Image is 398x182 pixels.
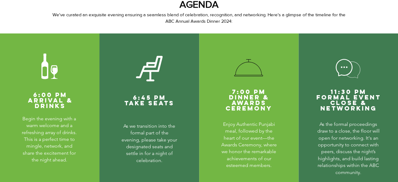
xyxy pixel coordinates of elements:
[52,11,346,24] p: We've curated an exquisite evening ensuring a seamless blend of celebration, recognition, and net...
[22,116,77,163] span: Begin the evening with a warm welcome and a refreshing array of drinks. This is a perfect time to...
[226,88,272,112] span: 7:00 PM Dinner & Awards Ceremony
[28,91,73,110] span: 6:00 PM Arrival & Drinks
[317,121,379,175] span: As the formal proceedings draw to a close, the floor will open for networking. It's an opportunit...
[221,121,277,168] span: Enjoy Authentic Punjabi meal, followed by the heart of our event—the Awards Ceremony, where we ho...
[316,88,381,112] span: 11:30 PM Formal Event Close & Networking
[124,94,174,107] span: 6:45 PM Take Seats
[122,123,177,163] span: As we transition into the formal part of the evening, please take your designated seats and settl...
